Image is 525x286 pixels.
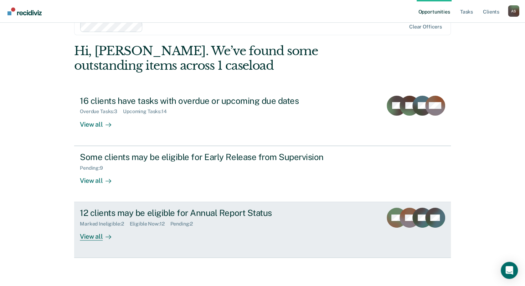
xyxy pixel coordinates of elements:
[123,108,173,115] div: Upcoming Tasks : 14
[80,165,109,171] div: Pending : 9
[80,171,120,185] div: View all
[74,146,451,202] a: Some clients may be eligible for Early Release from SupervisionPending:9View all
[80,152,330,162] div: Some clients may be eligible for Early Release from Supervision
[80,208,330,218] div: 12 clients may be eligible for Annual Report Status
[170,221,199,227] div: Pending : 2
[80,96,330,106] div: 16 clients have tasks with overdue or upcoming due dates
[501,262,518,279] div: Open Intercom Messenger
[409,24,442,30] div: Clear officers
[80,227,120,241] div: View all
[80,115,120,128] div: View all
[508,5,519,17] button: Profile dropdown button
[74,202,451,258] a: 12 clients may be eligible for Annual Report StatusMarked Ineligible:2Eligible Now:12Pending:2Vie...
[74,90,451,146] a: 16 clients have tasks with overdue or upcoming due datesOverdue Tasks:3Upcoming Tasks:14View all
[7,7,42,15] img: Recidiviz
[74,44,375,73] div: Hi, [PERSON_NAME]. We’ve found some outstanding items across 1 caseload
[80,108,123,115] div: Overdue Tasks : 3
[508,5,519,17] div: A S
[130,221,170,227] div: Eligible Now : 12
[80,221,129,227] div: Marked Ineligible : 2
